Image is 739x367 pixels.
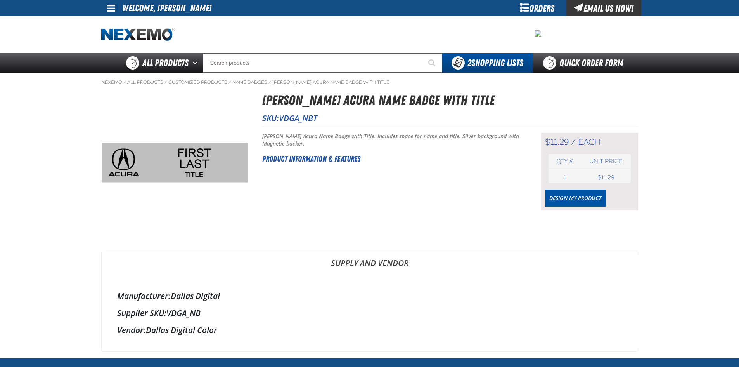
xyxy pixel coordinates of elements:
th: Qty # [549,154,582,169]
span: VDGA_NBT [279,113,317,123]
img: 08cb5c772975e007c414e40fb9967a9c.jpeg [535,30,541,37]
button: Open All Products pages [190,53,203,73]
span: each [578,137,601,147]
span: All Products [142,56,189,70]
span: $11.29 [545,137,569,147]
input: Search [203,53,442,73]
span: / [164,79,167,85]
td: $11.29 [581,172,630,183]
a: Home [101,28,175,42]
div: VDGA_NB [117,308,622,318]
a: Quick Order Form [533,53,638,73]
button: Start Searching [423,53,442,73]
a: [PERSON_NAME] Acura Name Badge with Title [272,79,389,85]
div: Dallas Digital [117,290,622,301]
h1: [PERSON_NAME] Acura Name Badge with Title [262,90,638,111]
span: Shopping Lists [467,57,523,68]
a: Design My Product [545,190,606,207]
span: / [268,79,271,85]
p: [PERSON_NAME] Acura Name Badge with Title. Includes space for name and title. Silver background w... [262,133,522,148]
div: Dallas Digital Color [117,325,622,336]
label: Supplier SKU: [117,308,166,318]
label: Vendor: [117,325,146,336]
span: / [123,79,126,85]
button: You have 2 Shopping Lists. Open to view details [442,53,533,73]
span: / [228,79,231,85]
a: Name Badges [232,79,267,85]
img: Nexemo logo [101,28,175,42]
label: Manufacturer: [117,290,171,301]
th: Unit price [581,154,630,169]
h2: Product Information & Features [262,153,522,165]
p: SKU: [262,113,638,123]
a: Customized Products [168,79,227,85]
a: Supply and Vendor [102,251,638,275]
img: Vandergriff Acura Name Badge with Title [102,143,248,183]
span: / [571,137,576,147]
strong: 2 [467,57,471,68]
nav: Breadcrumbs [101,79,638,85]
a: All Products [127,79,163,85]
a: Nexemo [101,79,122,85]
span: 1 [564,174,566,181]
